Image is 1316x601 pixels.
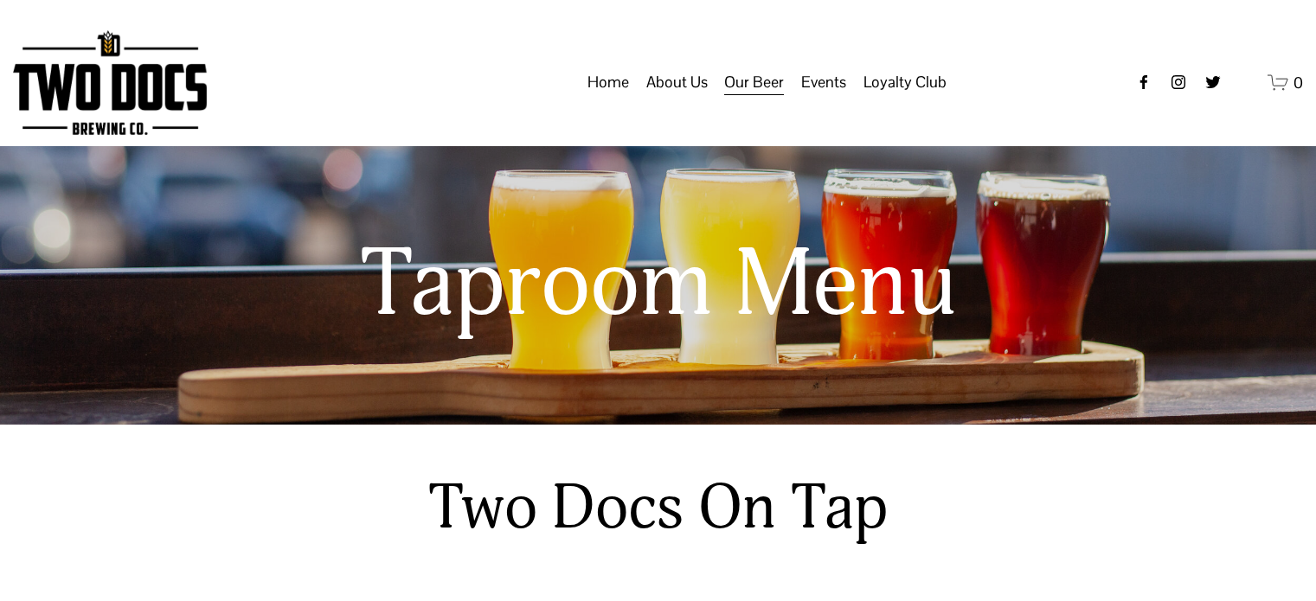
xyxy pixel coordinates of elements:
[587,66,629,99] a: Home
[363,470,953,547] h2: Two Docs On Tap
[1294,73,1303,93] span: 0
[1135,74,1152,91] a: Facebook
[801,67,846,97] span: Events
[801,66,846,99] a: folder dropdown
[13,30,207,135] img: Two Docs Brewing Co.
[646,67,708,97] span: About Us
[646,66,708,99] a: folder dropdown
[1268,72,1303,93] a: 0 items in cart
[724,67,784,97] span: Our Beer
[1170,74,1187,91] a: instagram-unauth
[204,233,1113,338] h1: Taproom Menu
[724,66,784,99] a: folder dropdown
[1204,74,1222,91] a: twitter-unauth
[863,67,947,97] span: Loyalty Club
[863,66,947,99] a: folder dropdown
